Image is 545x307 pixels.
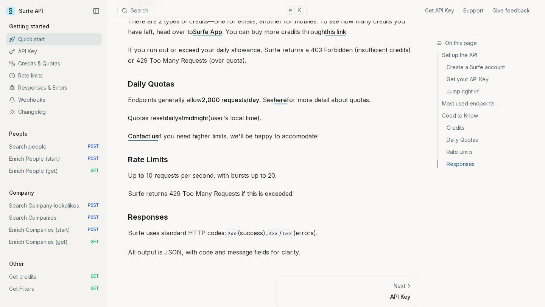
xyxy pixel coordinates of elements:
[90,274,99,280] span: GET
[6,57,102,70] a: Credits & Quotas
[88,227,99,233] span: POST
[6,130,31,138] p: People
[6,200,102,212] a: Search Company lookalikes POST
[438,61,539,73] a: Create a Surfe account
[88,144,99,150] span: POST
[6,45,102,57] a: API Key
[437,39,539,47] h3: On this page
[90,168,99,174] span: GET
[90,239,99,245] span: GET
[6,70,102,82] a: Rate limits
[128,16,417,37] p: There are 2 types of credits—one for emails, another for mobiles. To see how many credits you hav...
[6,189,37,197] p: Company
[165,114,178,122] strong: daily
[226,229,238,238] code: 2xx
[128,95,417,105] p: Endpoints generally allow . See for more detail about quotas.
[128,188,417,199] p: Surfe returns 429 Too Many Requests if this is exceeded.
[128,78,174,90] a: Daily Quotas
[117,4,307,17] button: Search⌘K
[6,283,102,295] a: Get Filters GET
[463,7,483,14] a: Support
[6,106,102,118] a: Changelog
[193,28,222,36] a: Surfe App
[438,73,539,85] a: Get your API Key
[128,132,158,140] a: Contact us
[90,286,99,292] span: GET
[6,212,102,224] a: Search Companies POST
[6,260,27,268] p: Other
[438,146,539,158] a: Rate Limits
[128,113,417,123] p: Quotas reset at (user's local time).
[128,228,417,239] p: Surfe uses standard HTTP codes: (success), / (errors).
[438,85,539,98] a: Jump right in!
[6,153,102,165] a: Enrich People (start) POST
[128,211,168,223] a: Responses
[6,5,43,17] a: Surfe API
[88,203,99,209] span: POST
[282,229,293,238] code: 5xx
[438,134,539,146] a: Daily Quotas
[202,96,259,104] strong: 2,000 requests/day
[274,96,287,104] a: here
[282,293,411,301] p: API Key
[6,94,102,106] a: Webhooks
[286,6,294,15] kbd: ⌘
[6,82,102,94] a: Responses & Errors
[276,276,417,307] a: NextAPI Key
[438,51,539,61] a: Set up the API
[128,170,417,181] p: Up to 10 requests per second, with bursts up to 20.
[90,5,102,17] button: Collapse Sidebar
[88,215,99,221] span: POST
[6,141,102,153] a: Search people POST
[88,156,99,162] span: POST
[267,229,279,238] code: 4xx
[6,224,102,236] a: Enrich Companies (start) POST
[6,33,102,45] a: Quick start
[6,165,102,177] a: Enrich People (get) GET
[425,7,454,14] a: Get API Key
[6,23,52,30] p: Getting started
[438,110,539,122] a: Good to Know
[6,271,102,283] a: Get credits GET
[492,7,530,14] a: Give feedback
[128,153,168,166] a: Rate Limits
[438,122,539,134] a: Credits
[438,98,539,110] a: Most used endpoints
[394,282,405,290] p: Next
[296,6,304,15] kbd: K
[128,131,417,141] p: if you need higher limits, we'll be happy to accomodate!
[128,45,417,66] p: If you run out or exceed your daily allowance, Surfe returns a 403 Forbidden (insufficient credit...
[6,236,102,248] a: Enrich Companies (get) GET
[128,247,417,257] p: All output is JSON, with code and message fields for clarity.
[325,28,346,36] a: this link
[184,114,208,122] strong: midnight
[438,158,539,168] a: Responses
